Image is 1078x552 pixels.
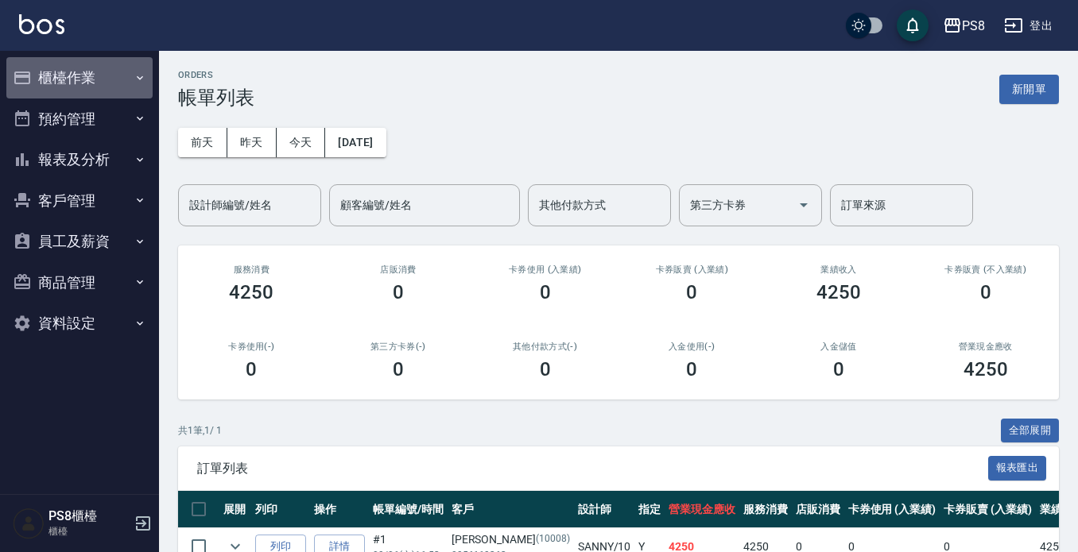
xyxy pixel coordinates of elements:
[999,75,1059,104] button: 新開單
[6,262,153,303] button: 商品管理
[393,281,404,303] h3: 0
[6,57,153,98] button: 櫃檯作業
[197,264,306,275] h3: 服務消費
[197,342,306,352] h2: 卡券使用(-)
[452,531,570,548] div: [PERSON_NAME]
[962,16,985,36] div: PS8
[251,491,310,528] th: 列印
[448,491,574,528] th: 客戶
[785,264,894,275] h2: 業績收入
[785,342,894,352] h2: 入金儲值
[491,342,599,352] h2: 其他付款方式(-)
[638,342,746,352] h2: 入金使用(-)
[6,221,153,262] button: 員工及薪資
[344,342,453,352] h2: 第三方卡券(-)
[325,128,386,157] button: [DATE]
[6,139,153,180] button: 報表及分析
[739,491,792,528] th: 服務消費
[369,491,448,528] th: 帳單編號/時間
[6,180,153,222] button: 客戶管理
[393,358,404,380] h3: 0
[686,281,697,303] h3: 0
[936,10,991,42] button: PS8
[998,11,1059,41] button: 登出
[219,491,251,528] th: 展開
[791,192,816,218] button: Open
[178,423,222,438] p: 共 1 筆, 1 / 1
[246,358,257,380] h3: 0
[277,128,326,157] button: 今天
[536,531,570,548] p: (10008)
[19,14,64,34] img: Logo
[227,128,277,157] button: 昨天
[310,491,369,528] th: 操作
[686,358,697,380] h3: 0
[344,264,453,275] h2: 店販消費
[931,264,1040,275] h2: 卡券販賣 (不入業績)
[48,508,130,524] h5: PS8櫃檯
[964,358,1008,380] h3: 4250
[574,491,635,528] th: 設計師
[940,491,1036,528] th: 卡券販賣 (入業績)
[540,281,551,303] h3: 0
[844,491,940,528] th: 卡券使用 (入業績)
[197,461,988,477] span: 訂單列表
[6,98,153,140] button: 預約管理
[540,358,551,380] h3: 0
[6,303,153,344] button: 資料設定
[816,281,861,303] h3: 4250
[988,460,1047,475] a: 報表匯出
[13,508,45,539] img: Person
[792,491,844,528] th: 店販消費
[1001,419,1060,443] button: 全部展開
[48,524,130,538] p: 櫃檯
[638,264,746,275] h2: 卡券販賣 (入業績)
[665,491,739,528] th: 營業現金應收
[634,491,665,528] th: 指定
[980,281,991,303] h3: 0
[178,70,254,80] h2: ORDERS
[178,128,227,157] button: 前天
[931,342,1040,352] h2: 營業現金應收
[999,81,1059,96] a: 新開單
[178,87,254,109] h3: 帳單列表
[229,281,273,303] h3: 4250
[491,264,599,275] h2: 卡券使用 (入業績)
[833,358,844,380] h3: 0
[988,456,1047,481] button: 報表匯出
[897,10,929,41] button: save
